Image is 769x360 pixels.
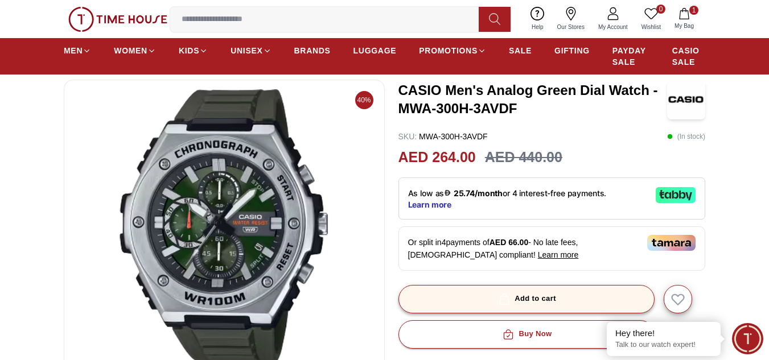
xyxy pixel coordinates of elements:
[554,40,590,61] a: GIFTING
[353,45,397,56] span: LUGGAGE
[689,6,698,15] span: 1
[398,285,655,313] button: Add to cart
[64,40,91,61] a: MEN
[496,292,556,305] div: Add to cart
[485,147,562,168] h3: AED 440.00
[553,23,589,31] span: Our Stores
[554,45,590,56] span: GIFTING
[667,80,705,119] img: CASIO Men's Analog Green Dial Watch - MWA-300H-3AVDF
[114,45,147,56] span: WOMEN
[398,226,706,271] div: Or split in 4 payments of - No late fees, [DEMOGRAPHIC_DATA] compliant!
[179,45,199,56] span: KIDS
[672,40,705,72] a: CASIO SALE
[656,5,665,14] span: 0
[509,40,532,61] a: SALE
[353,40,397,61] a: LUGGAGE
[64,45,83,56] span: MEN
[667,131,705,142] p: ( In stock )
[550,5,591,34] a: Our Stores
[612,40,649,72] a: PAYDAY SALE
[398,320,655,349] button: Buy Now
[668,6,701,32] button: 1My Bag
[647,235,696,251] img: Tamara
[419,40,486,61] a: PROMOTIONS
[231,45,262,56] span: UNISEX
[637,23,665,31] span: Wishlist
[398,131,488,142] p: MWA-300H-3AVDF
[612,45,649,68] span: PAYDAY SALE
[615,340,712,350] p: Talk to our watch expert!
[635,5,668,34] a: 0Wishlist
[500,328,552,341] div: Buy Now
[398,132,417,141] span: SKU :
[179,40,208,61] a: KIDS
[594,23,632,31] span: My Account
[525,5,550,34] a: Help
[114,40,156,61] a: WOMEN
[527,23,548,31] span: Help
[670,22,698,30] span: My Bag
[615,328,712,339] div: Hey there!
[355,91,373,109] span: 40%
[672,45,705,68] span: CASIO SALE
[294,45,331,56] span: BRANDS
[294,40,331,61] a: BRANDS
[538,250,579,259] span: Learn more
[68,7,167,32] img: ...
[490,238,528,247] span: AED 66.00
[509,45,532,56] span: SALE
[732,323,763,354] div: Chat Widget
[398,147,476,168] h2: AED 264.00
[398,81,668,118] h3: CASIO Men's Analog Green Dial Watch - MWA-300H-3AVDF
[419,45,478,56] span: PROMOTIONS
[231,40,271,61] a: UNISEX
